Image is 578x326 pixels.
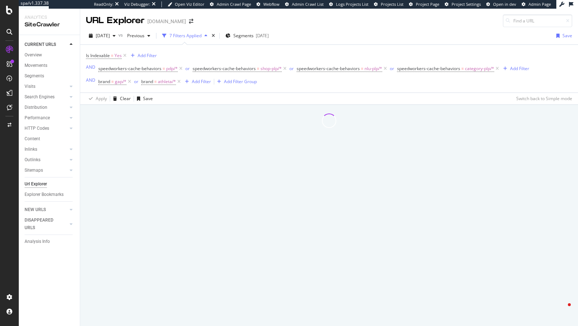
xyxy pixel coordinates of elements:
[25,72,75,80] a: Segments
[25,72,44,80] div: Segments
[124,1,150,7] div: Viz Debugger:
[336,1,368,7] span: Logs Projects List
[263,1,280,7] span: Webflow
[25,114,68,122] a: Performance
[138,52,157,59] div: Add Filter
[510,65,529,72] div: Add Filter
[154,78,157,85] span: =
[25,238,75,245] a: Analysis Info
[110,93,131,104] button: Clear
[493,1,516,7] span: Open in dev
[516,95,572,102] div: Switch back to Simple mode
[120,95,131,102] div: Clear
[210,32,216,39] div: times
[118,32,124,38] span: vs
[374,1,404,7] a: Projects List
[513,93,572,104] button: Switch back to Simple mode
[86,64,95,70] button: AND
[390,65,394,72] button: or
[25,104,47,111] div: Distribution
[147,18,186,25] div: [DOMAIN_NAME]
[86,93,107,104] button: Apply
[25,51,42,59] div: Overview
[500,64,529,73] button: Add Filter
[361,65,363,72] span: =
[25,104,68,111] a: Distribution
[25,146,68,153] a: Inlinks
[143,95,153,102] div: Save
[25,62,47,69] div: Movements
[25,21,74,29] div: SiteCrawler
[503,14,572,27] input: Find a URL
[25,191,64,198] div: Explorer Bookmarks
[25,93,68,101] a: Search Engines
[416,1,439,7] span: Project Page
[409,1,439,7] a: Project Page
[25,135,40,143] div: Content
[25,167,43,174] div: Sitemaps
[193,65,256,72] span: speedworkers-cache-behaviors
[553,30,572,42] button: Save
[256,33,269,39] div: [DATE]
[111,52,113,59] span: =
[182,77,211,86] button: Add Filter
[25,216,61,232] div: DISAPPEARED URLS
[25,125,68,132] a: HTTP Codes
[256,1,280,7] a: Webflow
[210,1,251,7] a: Admin Crawl Page
[257,65,259,72] span: =
[86,30,118,42] button: [DATE]
[25,14,74,21] div: Analytics
[260,64,282,74] span: shop-plp/*
[562,33,572,39] div: Save
[159,30,210,42] button: 7 Filters Applied
[233,33,254,39] span: Segments
[86,77,95,83] button: AND
[297,65,360,72] span: speedworkers-cache-behaviors
[175,1,204,7] span: Open Viz Editor
[25,238,50,245] div: Analysis Info
[124,33,144,39] span: Previous
[115,77,126,87] span: gap/*
[224,78,257,85] div: Add Filter Group
[25,41,56,48] div: CURRENT URLS
[25,191,75,198] a: Explorer Bookmarks
[96,33,110,39] span: 2025 May. 7th
[189,19,193,24] div: arrow-right-arrow-left
[285,1,324,7] a: Admin Crawl List
[25,180,75,188] a: Url Explorer
[217,1,251,7] span: Admin Crawl Page
[223,30,272,42] button: Segments[DATE]
[158,77,176,87] span: athleta/*
[214,77,257,86] button: Add Filter Group
[25,206,46,214] div: NEW URLS
[25,114,50,122] div: Performance
[134,78,138,85] button: or
[25,125,49,132] div: HTTP Codes
[25,167,68,174] a: Sitemaps
[553,301,571,319] iframe: Intercom live chat
[25,93,55,101] div: Search Engines
[98,78,110,85] span: brand
[529,1,551,7] span: Admin Page
[128,51,157,60] button: Add Filter
[25,135,75,143] a: Content
[25,206,68,214] a: NEW URLS
[141,78,153,85] span: brand
[192,78,211,85] div: Add Filter
[465,64,494,74] span: category-plp/*
[98,65,161,72] span: speedworkers-cache-behaviors
[25,62,75,69] a: Movements
[25,156,40,164] div: Outlinks
[25,41,68,48] a: CURRENT URLS
[289,65,294,72] button: or
[25,83,35,90] div: Visits
[168,1,204,7] a: Open Viz Editor
[96,95,107,102] div: Apply
[445,1,481,7] a: Project Settings
[166,64,178,74] span: pdp/*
